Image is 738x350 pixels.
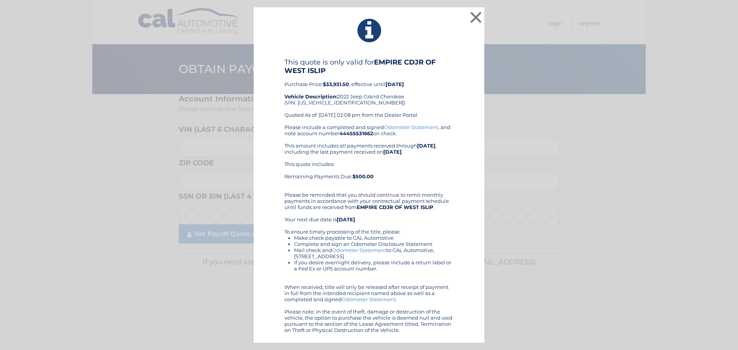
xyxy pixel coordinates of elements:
[284,93,337,100] strong: Vehicle Description:
[383,149,402,155] b: [DATE]
[357,204,434,210] b: EMPIRE CDJR OF WEST ISLIP
[294,247,454,259] li: Mail check and to CAL Automotive, [STREET_ADDRESS]
[294,235,454,241] li: Make check payable to CAL Automotive
[284,161,454,186] div: This quote includes: Remaining Payments Due:
[284,58,454,75] h4: This quote is only valid for
[337,216,355,222] b: [DATE]
[294,241,454,247] li: Complete and sign an Odometer Disclosure Statement
[284,58,454,124] div: Purchase Price: , effective until 2022 Jeep Grand Cherokee (VIN: [US_VEHICLE_IDENTIFICATION_NUMBE...
[468,10,484,25] button: ×
[339,130,373,136] b: 44455531662
[342,296,396,302] a: Odometer Statement
[294,259,454,272] li: If you desire overnight delivery, please include a return label or a Fed Ex or UPS account number.
[323,81,349,87] b: $33,931.50
[332,247,386,253] a: Odometer Statement
[284,58,436,75] b: EMPIRE CDJR OF WEST ISLIP
[384,124,438,130] a: Odometer Statement
[417,143,435,149] b: [DATE]
[352,173,374,179] b: $500.00
[386,81,404,87] b: [DATE]
[284,124,454,333] div: Please include a completed and signed , and note account number on check. This amount includes al...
